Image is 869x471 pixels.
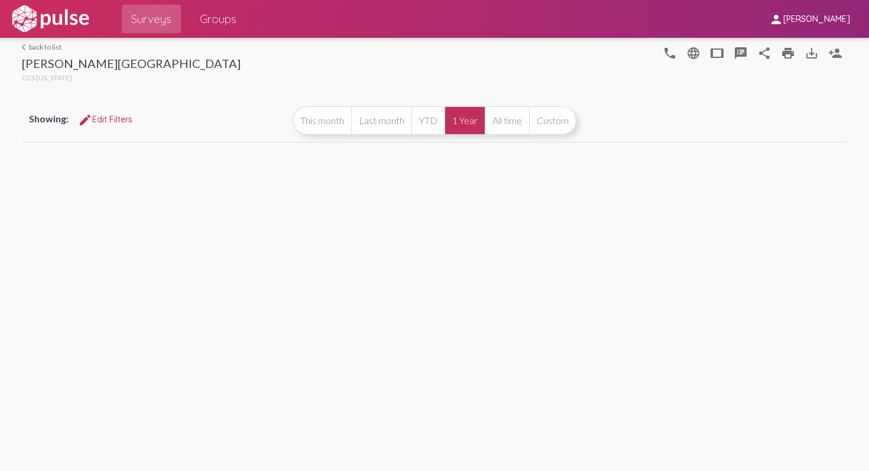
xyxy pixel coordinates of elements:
button: Download [800,41,823,64]
mat-icon: speaker_notes [734,46,748,60]
button: language [658,41,682,64]
button: 1 Year [445,106,485,135]
button: Person [823,41,847,64]
mat-icon: person [769,12,783,27]
a: Surveys [122,5,181,33]
button: [PERSON_NAME] [760,8,860,30]
mat-icon: Share [757,46,771,60]
button: speaker_notes [729,41,753,64]
button: tablet [705,41,729,64]
mat-icon: Person [828,46,842,60]
button: Edit FiltersEdit Filters [69,109,142,130]
span: [PERSON_NAME] [783,14,850,25]
span: Showing: [29,113,69,124]
mat-icon: arrow_back_ios [22,44,29,51]
mat-icon: language [663,46,677,60]
button: YTD [411,106,445,135]
a: print [776,41,800,64]
span: Groups [200,8,236,30]
mat-icon: Download [805,46,819,60]
a: Groups [190,5,246,33]
button: This month [293,106,351,135]
mat-icon: tablet [710,46,724,60]
div: [PERSON_NAME][GEOGRAPHIC_DATA] [22,56,241,73]
a: back to list [22,43,241,51]
mat-icon: Edit Filters [78,113,92,127]
img: white-logo.svg [9,4,91,34]
mat-icon: print [781,46,795,60]
button: language [682,41,705,64]
span: Surveys [131,8,171,30]
button: All time [485,106,529,135]
span: Edit Filters [78,114,132,125]
button: Share [753,41,776,64]
span: CCS [US_STATE] [22,73,72,82]
button: Last month [351,106,411,135]
mat-icon: language [686,46,701,60]
button: Custom [529,106,576,135]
